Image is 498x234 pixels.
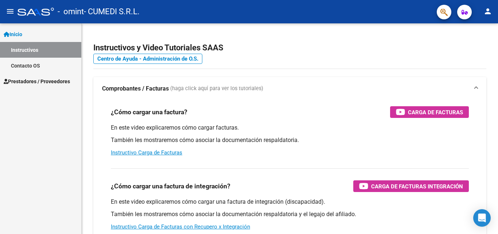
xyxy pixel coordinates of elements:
[93,77,486,100] mat-expansion-panel-header: Comprobantes / Facturas (haga click aquí para ver los tutoriales)
[111,210,469,218] p: También les mostraremos cómo asociar la documentación respaldatoria y el legajo del afiliado.
[111,181,230,191] h3: ¿Cómo cargar una factura de integración?
[483,7,492,16] mat-icon: person
[390,106,469,118] button: Carga de Facturas
[4,30,22,38] span: Inicio
[6,7,15,16] mat-icon: menu
[111,124,469,132] p: En este video explicaremos cómo cargar facturas.
[111,149,182,156] a: Instructivo Carga de Facturas
[111,198,469,206] p: En este video explicaremos cómo cargar una factura de integración (discapacidad).
[4,77,70,85] span: Prestadores / Proveedores
[58,4,84,20] span: - omint
[353,180,469,192] button: Carga de Facturas Integración
[111,107,187,117] h3: ¿Cómo cargar una factura?
[111,223,250,230] a: Instructivo Carga de Facturas con Recupero x Integración
[102,85,169,93] strong: Comprobantes / Facturas
[473,209,491,227] div: Open Intercom Messenger
[84,4,140,20] span: - CUMEDI S.R.L.
[170,85,263,93] span: (haga click aquí para ver los tutoriales)
[93,41,486,55] h2: Instructivos y Video Tutoriales SAAS
[93,54,202,64] a: Centro de Ayuda - Administración de O.S.
[111,136,469,144] p: También les mostraremos cómo asociar la documentación respaldatoria.
[371,182,463,191] span: Carga de Facturas Integración
[408,108,463,117] span: Carga de Facturas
